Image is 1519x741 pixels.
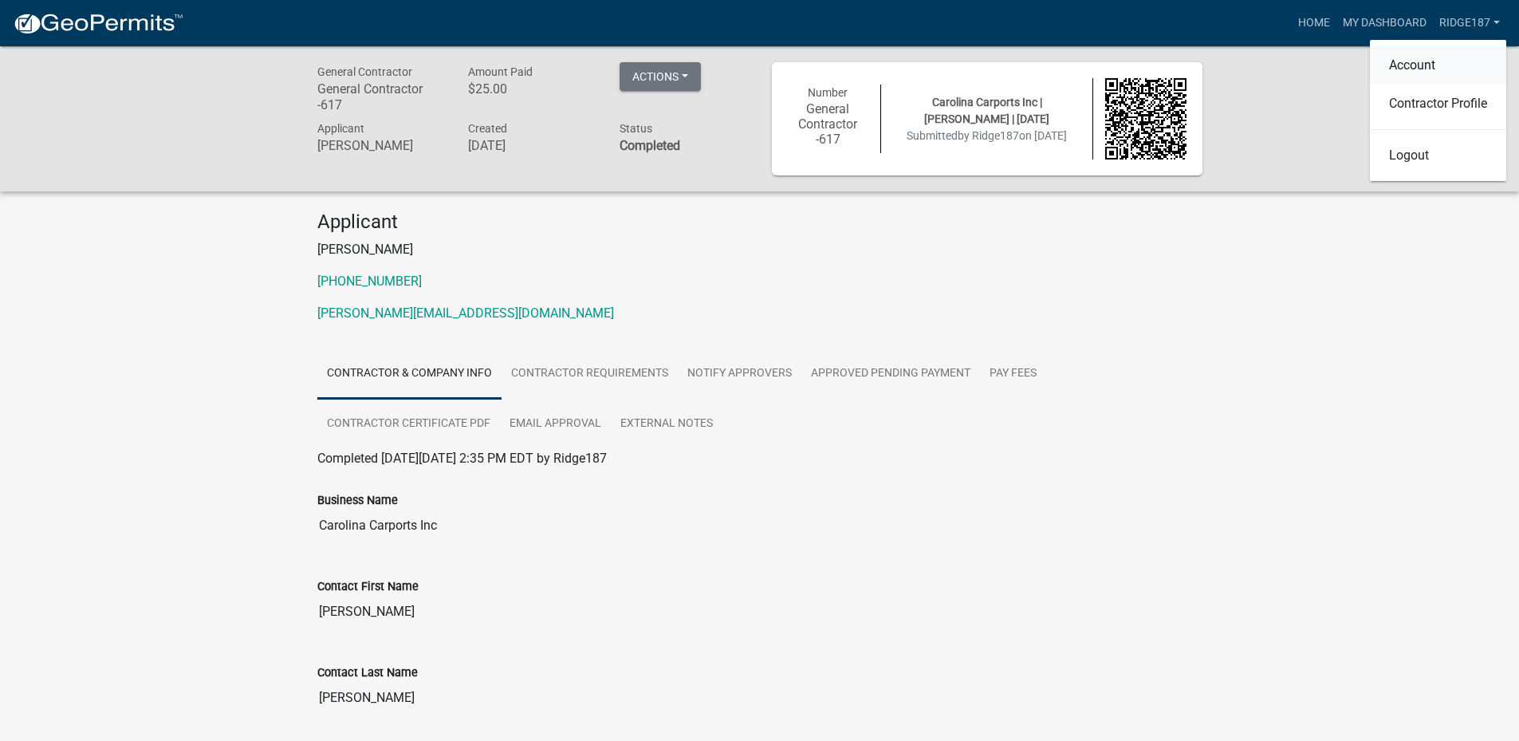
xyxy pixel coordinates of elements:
h6: $25.00 [468,81,596,97]
span: Applicant [317,122,364,135]
a: Pay Fees [980,349,1046,400]
h6: General Contractor -617 [317,81,445,112]
a: External Notes [611,399,722,450]
h6: [PERSON_NAME] [317,138,445,153]
h4: Applicant [317,211,1202,234]
span: General Contractor [317,65,412,78]
a: Contractor Certificate PDF [317,399,500,450]
span: Created [468,122,507,135]
a: Notify Approvers [678,349,801,400]
label: Contact First Name [317,581,419,593]
span: Submitted on [DATE] [907,129,1067,142]
span: Completed [DATE][DATE] 2:35 PM EDT by Ridge187 [317,451,607,466]
h6: [DATE] [468,138,596,153]
img: QR code [1105,78,1186,160]
span: Carolina Carports Inc | [PERSON_NAME] | [DATE] [924,96,1049,125]
a: My Dashboard [1336,8,1433,38]
span: Status [620,122,652,135]
p: [PERSON_NAME] [317,240,1202,259]
div: Ridge187 [1370,40,1506,181]
span: by Ridge187 [958,129,1019,142]
a: [PHONE_NUMBER] [317,274,422,289]
label: Business Name [317,495,398,506]
span: Number [808,86,848,99]
a: Contractor Profile [1370,85,1506,123]
a: Contractor Requirements [502,349,678,400]
a: Ridge187 [1433,8,1506,38]
a: Approved Pending Payment [801,349,980,400]
h6: General Contractor -617 [788,101,869,148]
a: Home [1292,8,1336,38]
strong: Completed [620,138,680,153]
a: Logout [1370,136,1506,175]
span: Amount Paid [468,65,533,78]
a: [PERSON_NAME][EMAIL_ADDRESS][DOMAIN_NAME] [317,305,614,321]
a: Account [1370,46,1506,85]
button: Actions [620,62,701,91]
a: Email Approval [500,399,611,450]
label: Contact Last Name [317,668,418,679]
a: Contractor & Company Info [317,349,502,400]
